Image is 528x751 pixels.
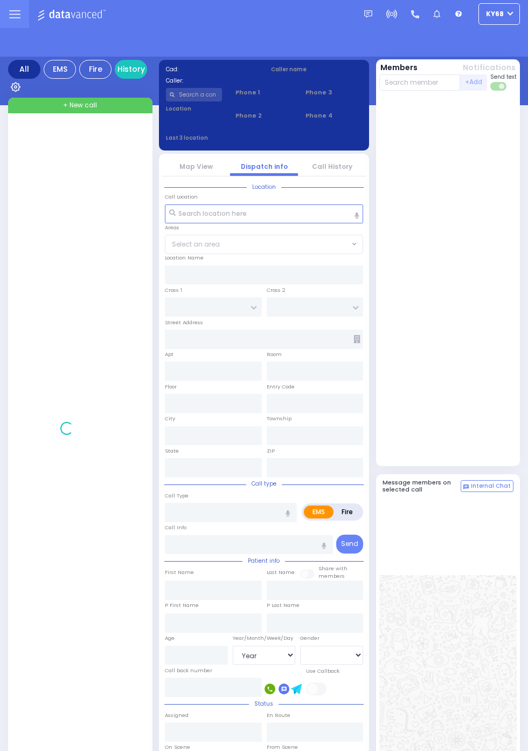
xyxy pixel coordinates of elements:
[165,569,194,576] label: First Name
[165,415,175,422] label: City
[353,335,360,343] span: Other building occupants
[165,743,190,751] label: On Scene
[233,634,296,642] div: Year/Month/Week/Day
[304,506,334,518] label: EMS
[246,480,282,488] span: Call type
[312,162,352,171] a: Call History
[267,383,295,391] label: Entry Code
[165,193,198,201] label: Call Location
[165,351,173,358] label: Apt
[364,10,372,18] img: message.svg
[490,73,517,81] span: Send text
[336,535,363,554] button: Send
[249,700,279,708] span: Status
[241,162,288,171] a: Dispatch info
[165,286,182,294] label: Cross 1
[379,74,461,91] input: Search member
[333,506,362,518] label: Fire
[235,88,292,97] span: Phone 1
[306,667,339,675] label: Use Callback
[383,479,461,493] h5: Message members on selected call
[166,105,223,113] label: Location
[79,60,112,79] div: Fire
[267,602,300,609] label: P Last Name
[267,743,298,751] label: From Scene
[166,65,258,73] label: Cad:
[486,9,504,19] span: ky68
[165,634,175,642] label: Age
[44,60,76,79] div: EMS
[271,65,363,73] label: Caller name
[165,602,199,609] label: P First Name
[300,634,319,642] label: Gender
[166,77,258,85] label: Caller:
[8,60,40,79] div: All
[166,134,265,142] label: Last 3 location
[247,183,281,191] span: Location
[165,319,203,326] label: Street Address
[165,383,177,391] label: Floor
[165,492,189,500] label: Call Type
[165,667,212,674] label: Call back number
[463,62,516,73] button: Notifications
[267,286,286,294] label: Cross 2
[165,447,179,455] label: State
[165,524,186,531] label: Call Info
[478,3,520,25] button: ky68
[267,569,295,576] label: Last Name
[463,484,469,490] img: comment-alt.png
[37,8,109,21] img: Logo
[380,62,418,73] button: Members
[267,351,282,358] label: Room
[490,81,508,92] label: Turn off text
[115,60,147,79] a: History
[305,111,362,120] span: Phone 4
[165,254,204,262] label: Location Name
[235,111,292,120] span: Phone 2
[242,557,285,565] span: Patient info
[165,712,189,719] label: Assigned
[63,100,97,110] span: + New call
[179,162,213,171] a: Map View
[172,240,220,249] span: Select an area
[267,415,291,422] label: Township
[305,88,362,97] span: Phone 3
[318,572,345,579] span: members
[166,88,223,101] input: Search a contact
[165,204,363,224] input: Search location here
[471,482,511,490] span: Internal Chat
[318,565,348,572] small: Share with
[461,480,513,492] button: Internal Chat
[267,447,275,455] label: ZIP
[267,712,290,719] label: En Route
[165,224,179,231] label: Areas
